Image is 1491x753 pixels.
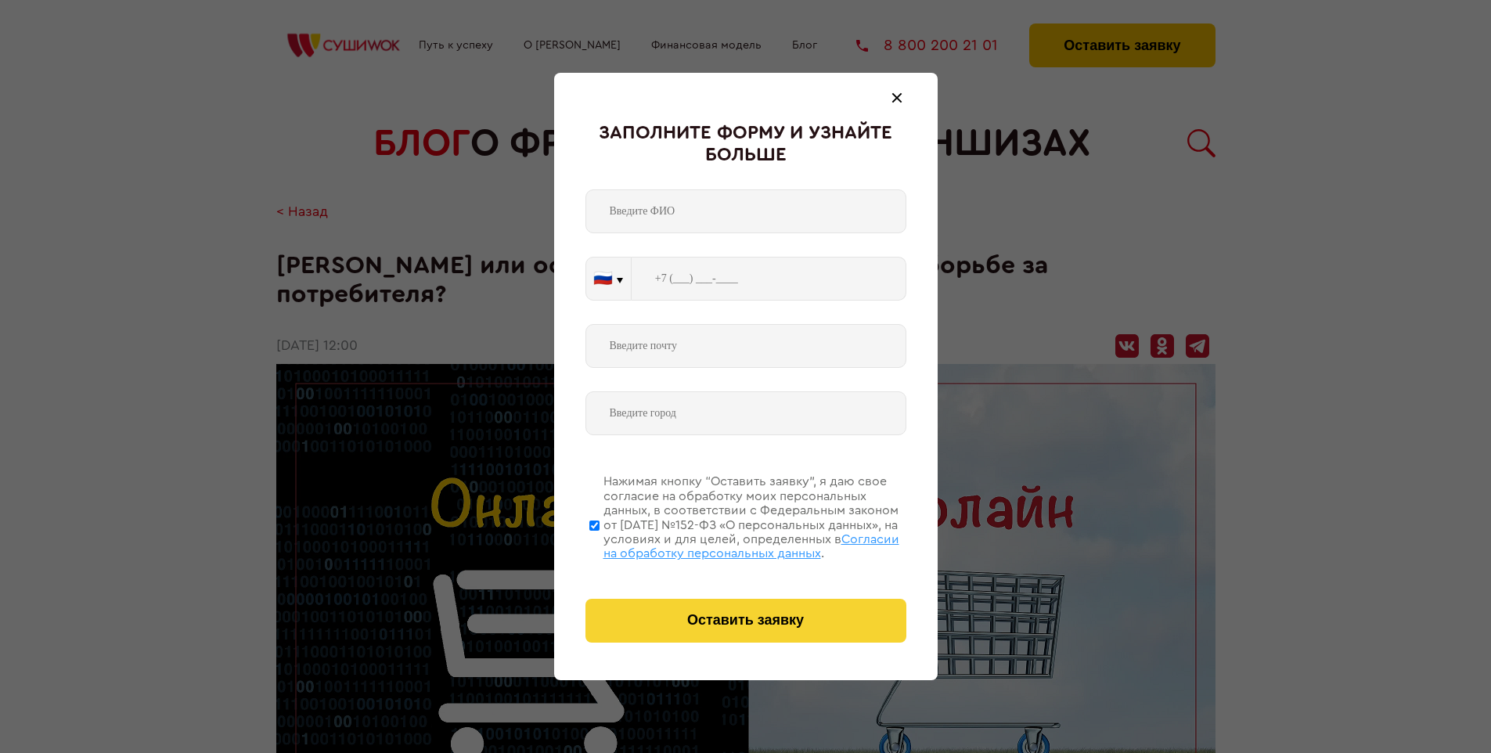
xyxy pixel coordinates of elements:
[585,599,906,643] button: Оставить заявку
[632,257,906,301] input: +7 (___) ___-____
[585,391,906,435] input: Введите город
[585,189,906,233] input: Введите ФИО
[585,123,906,166] div: Заполните форму и узнайте больше
[585,324,906,368] input: Введите почту
[603,533,899,560] span: Согласии на обработку персональных данных
[586,258,631,300] button: 🇷🇺
[603,474,906,560] div: Нажимая кнопку “Оставить заявку”, я даю свое согласие на обработку моих персональных данных, в со...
